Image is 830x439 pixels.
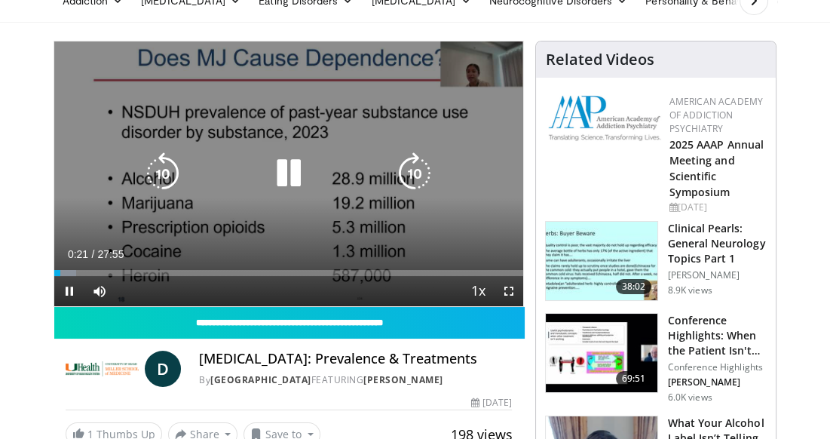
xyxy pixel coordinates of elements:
span: 69:51 [616,371,652,386]
p: 8.9K views [667,284,712,296]
button: Mute [84,276,115,306]
h3: Clinical Pearls: General Neurology Topics Part 1 [667,221,767,266]
button: Pause [54,276,84,306]
a: 38:02 Clinical Pearls: General Neurology Topics Part 1 [PERSON_NAME] 8.9K views [545,221,767,301]
button: Fullscreen [493,276,523,306]
h4: [MEDICAL_DATA]: Prevalence & Treatments [199,351,512,367]
a: [PERSON_NAME] [363,373,443,386]
a: 69:51 Conference Highlights: When the Patient Isn't Getting Better - A Psy… Conference Highlights... [545,313,767,404]
div: Progress Bar [54,270,524,276]
p: [PERSON_NAME] [667,269,767,281]
img: 4362ec9e-0993-4580-bfd4-8e18d57e1d49.150x105_q85_crop-smart_upscale.jpg [546,314,657,392]
div: [DATE] [471,396,512,410]
p: Conference Highlights [667,361,767,373]
video-js: Video Player [54,41,524,306]
img: 91ec4e47-6cc3-4d45-a77d-be3eb23d61cb.150x105_q85_crop-smart_upscale.jpg [546,222,657,300]
a: American Academy of Addiction Psychiatry [669,95,763,135]
img: University of Miami [66,351,139,387]
span: 38:02 [616,279,652,294]
span: 27:55 [97,248,124,260]
button: Playback Rate [463,276,493,306]
h3: Conference Highlights: When the Patient Isn't Getting Better - A Psy… [667,313,767,358]
p: [PERSON_NAME] [667,376,767,388]
a: D [145,351,181,387]
a: 2025 AAAP Annual Meeting and Scientific Symposium [669,137,764,199]
span: / [92,248,95,260]
div: By FEATURING [199,373,512,387]
span: 0:21 [68,248,88,260]
img: f7c290de-70ae-47e0-9ae1-04035161c232.png.150x105_q85_autocrop_double_scale_upscale_version-0.2.png [548,95,661,141]
h4: Related Videos [545,51,654,69]
p: 6.0K views [667,391,712,404]
div: [DATE] [669,201,764,214]
a: [GEOGRAPHIC_DATA] [210,373,311,386]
